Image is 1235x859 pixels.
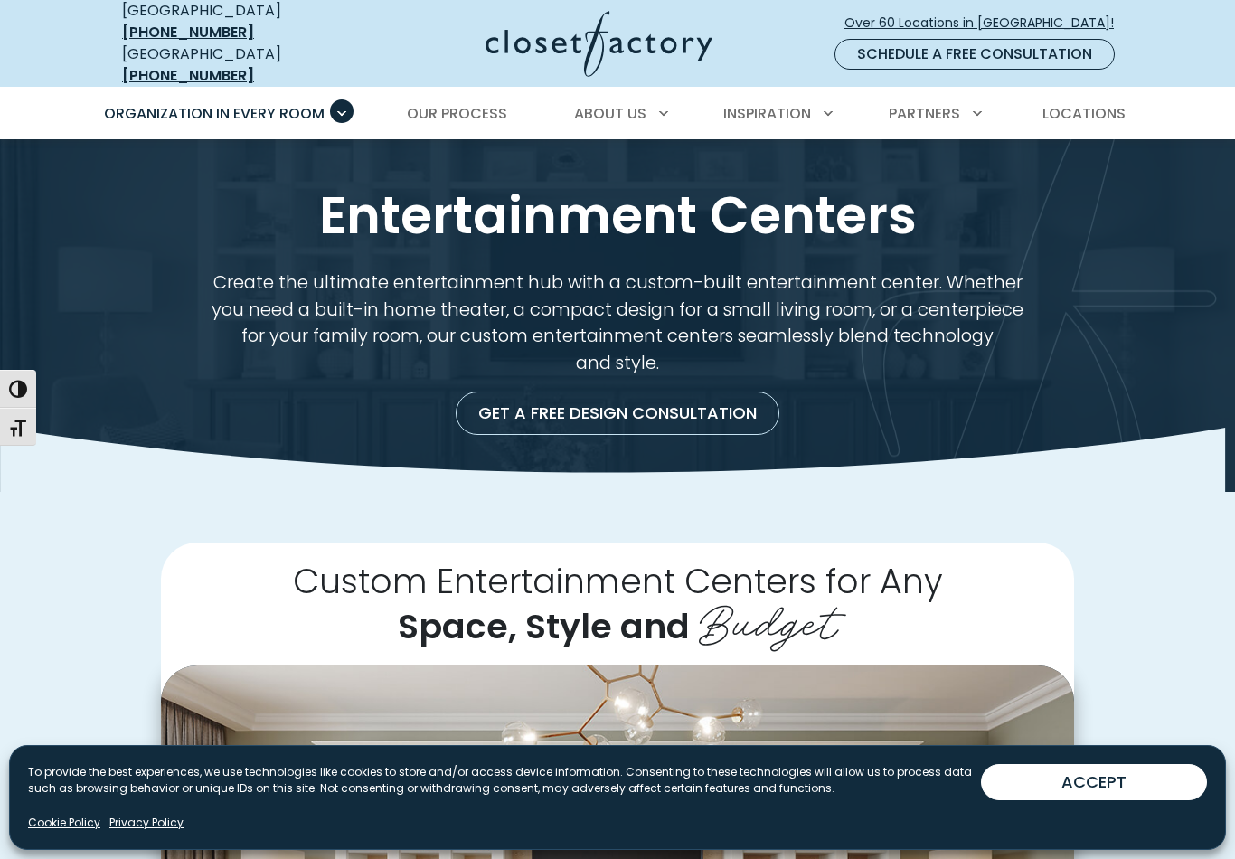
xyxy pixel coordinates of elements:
a: Cookie Policy [28,815,100,831]
img: Closet Factory Logo [486,11,712,77]
a: Schedule a Free Consultation [834,39,1115,70]
span: Partners [889,103,960,124]
a: [PHONE_NUMBER] [122,22,254,42]
p: To provide the best experiences, we use technologies like cookies to store and/or access device i... [28,764,981,797]
a: [PHONE_NUMBER] [122,65,254,86]
a: Over 60 Locations in [GEOGRAPHIC_DATA]! [844,7,1129,39]
span: Organization in Every Room [104,103,325,124]
h1: Entertainment Centers [118,183,1117,248]
button: ACCEPT [981,764,1207,800]
nav: Primary Menu [91,89,1144,139]
span: Space, Style and [398,602,690,650]
p: Create the ultimate entertainment hub with a custom-built entertainment center. Whether you need ... [203,269,1032,376]
span: Budget [699,583,838,653]
div: [GEOGRAPHIC_DATA] [122,43,344,87]
span: Our Process [407,103,507,124]
span: Custom Entertainment Centers for Any [293,557,943,605]
span: Over 60 Locations in [GEOGRAPHIC_DATA]! [844,14,1128,33]
a: Get a Free Design Consultation [456,392,779,435]
a: Privacy Policy [109,815,184,831]
span: About Us [574,103,646,124]
span: Locations [1042,103,1126,124]
span: Inspiration [723,103,811,124]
